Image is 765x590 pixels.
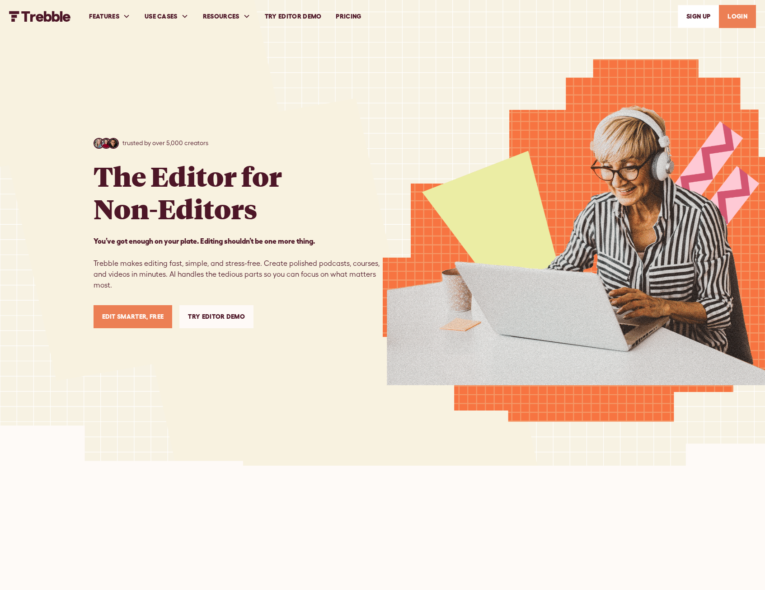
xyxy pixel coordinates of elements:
a: LOGIN [719,5,756,28]
a: home [9,11,71,22]
div: USE CASES [145,12,178,21]
div: FEATURES [89,12,119,21]
div: USE CASES [137,1,196,32]
a: Edit Smarter, Free [94,305,173,328]
strong: You’ve got enough on your plate. Editing shouldn’t be one more thing. ‍ [94,237,315,245]
a: SIGn UP [678,5,719,28]
a: PRICING [329,1,368,32]
div: RESOURCES [196,1,258,32]
a: Try Editor Demo [258,1,329,32]
a: Try Editor Demo [179,305,253,328]
h1: The Editor for Non-Editors [94,160,282,225]
div: RESOURCES [203,12,239,21]
div: FEATURES [82,1,137,32]
p: Trebble makes editing fast, simple, and stress-free. Create polished podcasts, courses, and video... [94,236,383,291]
p: trusted by over 5,000 creators [122,138,208,148]
img: Trebble FM Logo [9,11,71,22]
